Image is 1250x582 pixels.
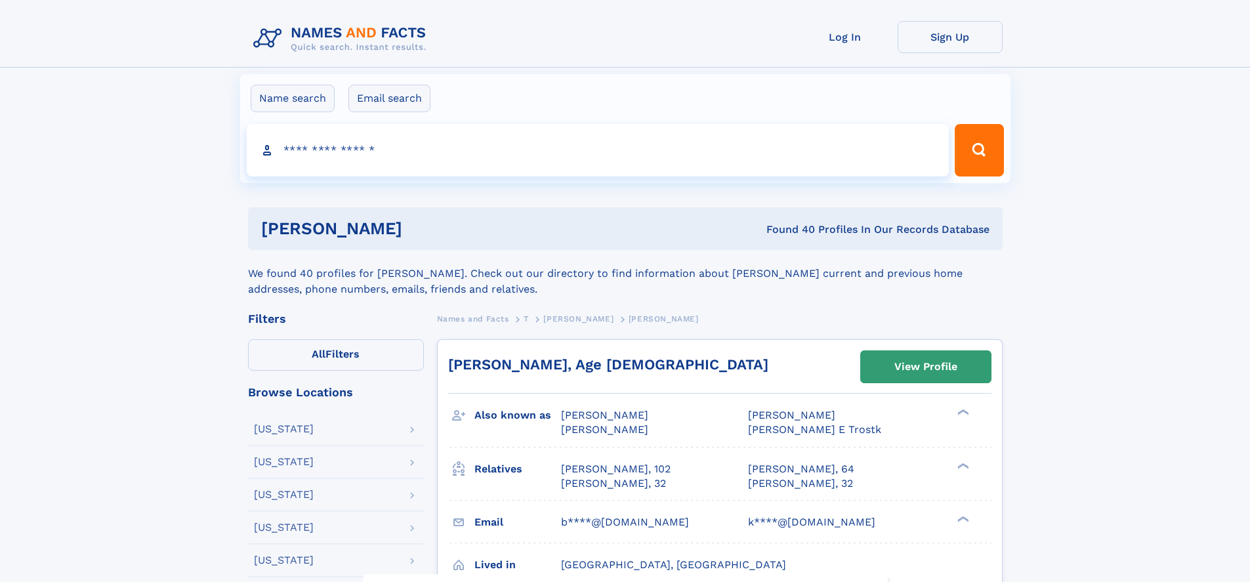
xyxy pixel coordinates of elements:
[474,404,561,426] h3: Also known as
[629,314,699,323] span: [PERSON_NAME]
[894,352,957,382] div: View Profile
[448,356,768,373] a: [PERSON_NAME], Age [DEMOGRAPHIC_DATA]
[561,558,786,571] span: [GEOGRAPHIC_DATA], [GEOGRAPHIC_DATA]
[254,489,314,500] div: [US_STATE]
[524,314,529,323] span: T
[474,511,561,533] h3: Email
[543,314,614,323] span: [PERSON_NAME]
[248,313,424,325] div: Filters
[251,85,335,112] label: Name search
[254,522,314,533] div: [US_STATE]
[561,476,666,491] a: [PERSON_NAME], 32
[254,457,314,467] div: [US_STATE]
[247,124,949,177] input: search input
[561,462,671,476] a: [PERSON_NAME], 102
[861,351,991,383] a: View Profile
[248,250,1003,297] div: We found 40 profiles for [PERSON_NAME]. Check out our directory to find information about [PERSON...
[312,348,325,360] span: All
[254,424,314,434] div: [US_STATE]
[954,408,970,417] div: ❯
[248,386,424,398] div: Browse Locations
[955,124,1003,177] button: Search Button
[524,310,529,327] a: T
[898,21,1003,53] a: Sign Up
[954,461,970,470] div: ❯
[248,21,437,56] img: Logo Names and Facts
[748,462,854,476] a: [PERSON_NAME], 64
[348,85,430,112] label: Email search
[474,554,561,576] h3: Lived in
[748,409,835,421] span: [PERSON_NAME]
[584,222,990,237] div: Found 40 Profiles In Our Records Database
[254,555,314,566] div: [US_STATE]
[954,514,970,523] div: ❯
[793,21,898,53] a: Log In
[748,423,881,436] span: [PERSON_NAME] E Trostk
[561,423,648,436] span: [PERSON_NAME]
[748,476,853,491] a: [PERSON_NAME], 32
[474,458,561,480] h3: Relatives
[248,339,424,371] label: Filters
[543,310,614,327] a: [PERSON_NAME]
[437,310,509,327] a: Names and Facts
[261,220,585,237] h1: [PERSON_NAME]
[561,409,648,421] span: [PERSON_NAME]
